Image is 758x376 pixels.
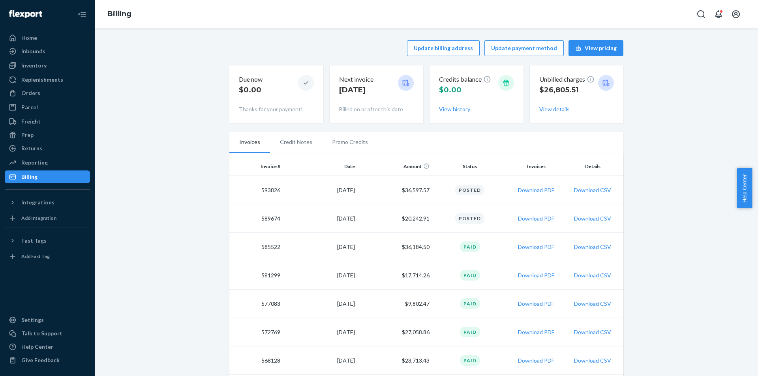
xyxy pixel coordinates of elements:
[21,118,41,125] div: Freight
[518,186,554,194] button: Download PDF
[358,318,433,346] td: $27,058.86
[460,241,480,252] div: Paid
[5,354,90,367] button: Give Feedback
[339,75,373,84] p: Next invoice
[21,62,47,69] div: Inventory
[5,250,90,263] a: Add Fast Tag
[507,157,565,176] th: Invoices
[229,318,283,346] td: 572769
[21,89,40,97] div: Orders
[728,6,744,22] button: Open account menu
[21,316,44,324] div: Settings
[21,103,38,111] div: Parcel
[574,215,611,223] button: Download CSV
[5,212,90,224] a: Add Integration
[283,290,358,318] td: [DATE]
[5,314,90,326] a: Settings
[407,40,480,56] button: Update billing address
[9,10,42,18] img: Flexport logo
[21,198,54,206] div: Integrations
[229,346,283,375] td: 568128
[574,357,611,365] button: Download CSV
[358,204,433,233] td: $20,242.91
[518,215,554,223] button: Download PDF
[358,157,433,176] th: Amount
[518,300,554,308] button: Download PDF
[283,176,358,204] td: [DATE]
[737,168,752,208] button: Help Center
[283,346,358,375] td: [DATE]
[439,86,462,94] span: $0.00
[239,85,263,95] p: $0.00
[339,85,373,95] p: [DATE]
[339,105,414,113] p: Billed on or after this date
[568,40,623,56] button: View pricing
[711,6,726,22] button: Open notifications
[455,185,484,195] div: Posted
[21,144,42,152] div: Returns
[322,132,378,152] li: Promo Credits
[21,159,48,166] div: Reporting
[229,176,283,204] td: 593826
[5,327,90,340] button: Talk to Support
[21,356,60,364] div: Give Feedback
[107,9,131,18] a: Billing
[283,318,358,346] td: [DATE]
[358,233,433,261] td: $36,184.50
[101,3,138,26] ol: breadcrumbs
[283,204,358,233] td: [DATE]
[433,157,507,176] th: Status
[518,243,554,251] button: Download PDF
[439,105,470,113] button: View history
[439,75,491,84] p: Credits balance
[358,261,433,290] td: $17,714.26
[5,87,90,99] a: Orders
[283,157,358,176] th: Date
[574,186,611,194] button: Download CSV
[5,142,90,155] a: Returns
[358,176,433,204] td: $36,597.57
[5,101,90,114] a: Parcel
[229,261,283,290] td: 581299
[518,357,554,365] button: Download PDF
[5,129,90,141] a: Prep
[5,45,90,58] a: Inbounds
[539,85,595,95] p: $26,805.51
[21,343,53,351] div: Help Center
[239,75,263,84] p: Due now
[455,213,484,224] div: Posted
[21,329,62,337] div: Talk to Support
[518,271,554,279] button: Download PDF
[21,173,38,181] div: Billing
[21,131,34,139] div: Prep
[539,75,595,84] p: Unbilled charges
[229,233,283,261] td: 585522
[5,196,90,209] button: Integrations
[5,156,90,169] a: Reporting
[270,132,322,152] li: Credit Notes
[229,157,283,176] th: Invoice #
[574,271,611,279] button: Download CSV
[518,328,554,336] button: Download PDF
[565,157,623,176] th: Details
[229,132,270,153] li: Invoices
[283,261,358,290] td: [DATE]
[283,233,358,261] td: [DATE]
[229,290,283,318] td: 577083
[229,204,283,233] td: 589674
[460,298,480,309] div: Paid
[5,340,90,353] a: Help Center
[5,234,90,247] button: Fast Tags
[5,170,90,183] a: Billing
[5,59,90,72] a: Inventory
[21,34,37,42] div: Home
[539,105,570,113] button: View details
[5,115,90,128] a: Freight
[74,6,90,22] button: Close Navigation
[5,73,90,86] a: Replenishments
[21,76,63,84] div: Replenishments
[460,355,480,366] div: Paid
[574,243,611,251] button: Download CSV
[460,270,480,281] div: Paid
